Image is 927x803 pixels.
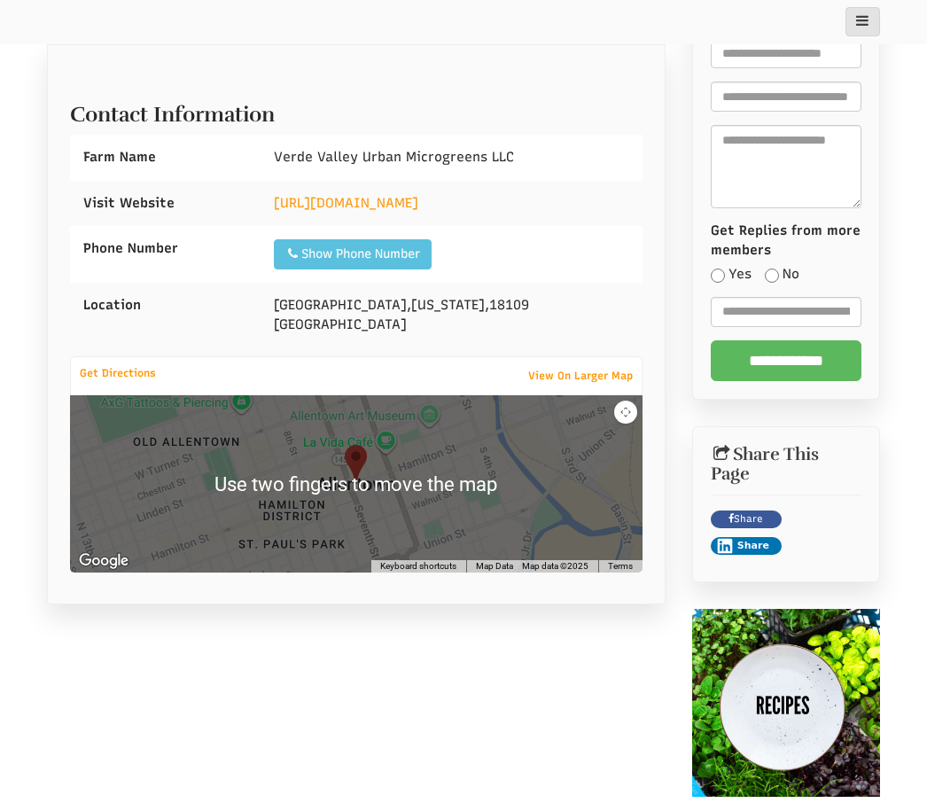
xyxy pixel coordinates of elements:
[711,445,862,484] h2: Share This Page
[614,401,637,424] button: Map camera controls
[711,222,862,260] label: Get Replies from more members
[711,537,782,555] button: Share
[70,181,261,226] div: Visit Website
[70,226,261,271] div: Phone Number
[476,560,513,573] button: Map Data
[411,297,485,313] span: [US_STATE]
[765,265,799,284] label: No
[519,363,642,388] a: View On Larger Map
[692,609,881,798] img: recipes
[608,560,633,573] a: Terms (opens in new tab)
[711,265,752,284] label: Yes
[489,297,529,313] span: 18109
[791,511,861,528] iframe: X Post Button
[285,246,420,263] div: Show Phone Number
[274,195,418,211] a: [URL][DOMAIN_NAME]
[274,297,407,313] span: [GEOGRAPHIC_DATA]
[71,363,165,384] a: Get Directions
[74,550,133,573] a: Open this area in Google Maps (opens a new window)
[70,135,261,180] div: Farm Name
[380,560,456,573] button: Keyboard shortcuts
[74,550,133,573] img: Google
[711,269,725,283] input: Yes
[70,283,261,328] div: Location
[522,560,588,573] span: Map data ©2025
[274,149,514,165] span: Verde Valley Urban Microgreens LLC
[711,511,782,528] a: Share
[70,94,643,126] h2: Contact Information
[765,269,779,283] input: No
[47,44,666,45] ul: Profile Tabs
[261,283,642,347] div: , , [GEOGRAPHIC_DATA]
[845,7,880,36] button: main_menu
